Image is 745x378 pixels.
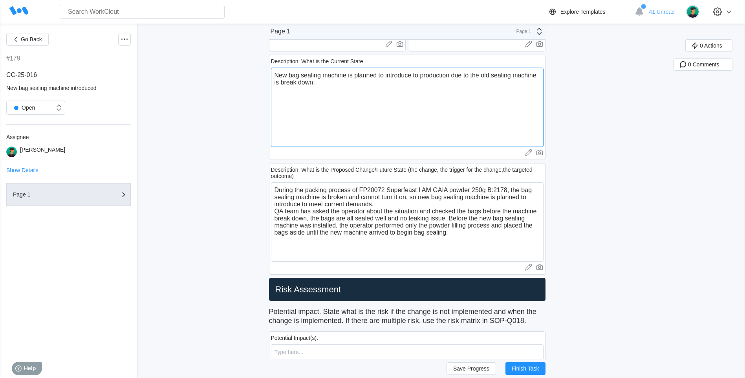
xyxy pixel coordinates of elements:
[685,39,732,52] button: 0 Actions
[674,58,732,71] button: 0 Comments
[271,68,544,147] textarea: New bag sealing machine is planned to introduce to production due to the old sealing machine is b...
[505,362,545,375] button: Finish Task
[447,362,496,375] button: Save Progress
[700,43,722,48] span: 0 Actions
[686,5,699,18] img: user.png
[6,167,38,173] button: Show Details
[269,304,545,328] p: Potential impact. State what is the risk if the change is not implemented and when the change is ...
[272,284,542,295] h2: Risk Assessment
[11,102,35,113] div: Open
[512,29,531,34] div: Page 1
[6,183,131,206] button: Page 1
[6,85,131,91] div: New bag sealing machine introduced
[271,167,544,179] div: Description: What is the Proposed Change/Future State (the change, the trigger for the change,the...
[271,58,363,64] div: Description: What is the Current State
[271,28,291,35] div: Page 1
[6,147,17,157] img: user.png
[271,335,319,341] div: Potential Impact(s).
[512,366,539,371] span: Finish Task
[20,147,65,157] div: [PERSON_NAME]
[560,9,606,15] div: Explore Templates
[548,7,631,17] a: Explore Templates
[6,72,37,78] span: CC-25-016
[6,134,131,140] div: Assignee
[21,37,42,42] span: Go Back
[271,182,544,262] textarea: During the packing process of FP20072 Superfeast I AM GAIA powder 250g B:2178, the bag sealing ma...
[688,62,719,67] span: 0 Comments
[6,33,49,46] button: Go Back
[60,5,225,19] input: Search WorkClout
[6,55,20,62] div: #179
[649,9,675,15] span: 41 Unread
[13,192,92,197] div: Page 1
[453,366,489,371] span: Save Progress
